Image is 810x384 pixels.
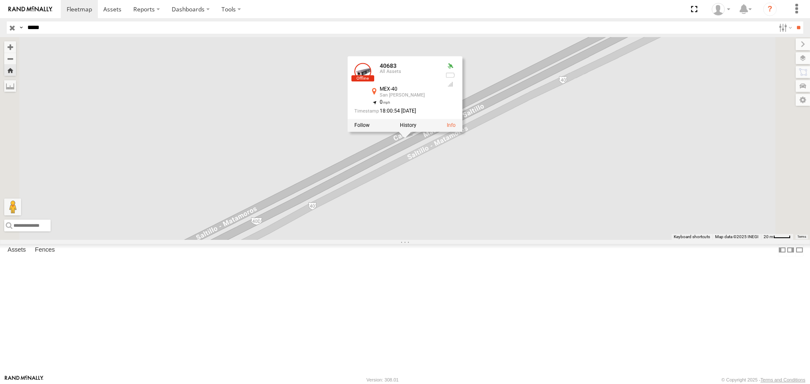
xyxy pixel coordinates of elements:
[4,41,16,53] button: Zoom in
[4,64,16,76] button: Zoom Home
[761,234,793,240] button: Map Scale: 20 m per 37 pixels
[31,244,59,256] label: Fences
[18,21,24,34] label: Search Query
[709,3,733,16] div: Caseta Laredo TX
[674,234,710,240] button: Keyboard shortcuts
[763,3,777,16] i: ?
[445,72,456,79] div: No battery health information received from this device.
[380,70,439,75] div: All Assets
[4,199,21,215] button: Drag Pegman onto the map to open Street View
[380,86,439,92] div: MEX-40
[380,62,397,69] a: 40683
[778,244,786,256] label: Dock Summary Table to the Left
[445,63,456,70] div: Valid GPS Fix
[796,94,810,106] label: Map Settings
[354,123,370,129] label: Realtime tracking of Asset
[715,234,759,239] span: Map data ©2025 INEGI
[797,235,806,238] a: Terms (opens in new tab)
[447,123,456,129] a: View Asset Details
[5,376,43,384] a: Visit our Website
[367,377,399,382] div: Version: 308.01
[4,80,16,92] label: Measure
[786,244,795,256] label: Dock Summary Table to the Right
[354,63,371,80] a: View Asset Details
[761,377,805,382] a: Terms and Conditions
[4,53,16,64] button: Zoom out
[354,109,439,114] div: Date/time of location update
[400,123,416,129] label: View Asset History
[3,244,30,256] label: Assets
[795,244,804,256] label: Hide Summary Table
[764,234,773,239] span: 20 m
[380,99,390,105] span: 0
[445,81,456,88] div: Last Event GSM Signal Strength
[380,93,439,98] div: San [PERSON_NAME]
[8,6,52,12] img: rand-logo.svg
[721,377,805,382] div: © Copyright 2025 -
[775,21,794,34] label: Search Filter Options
